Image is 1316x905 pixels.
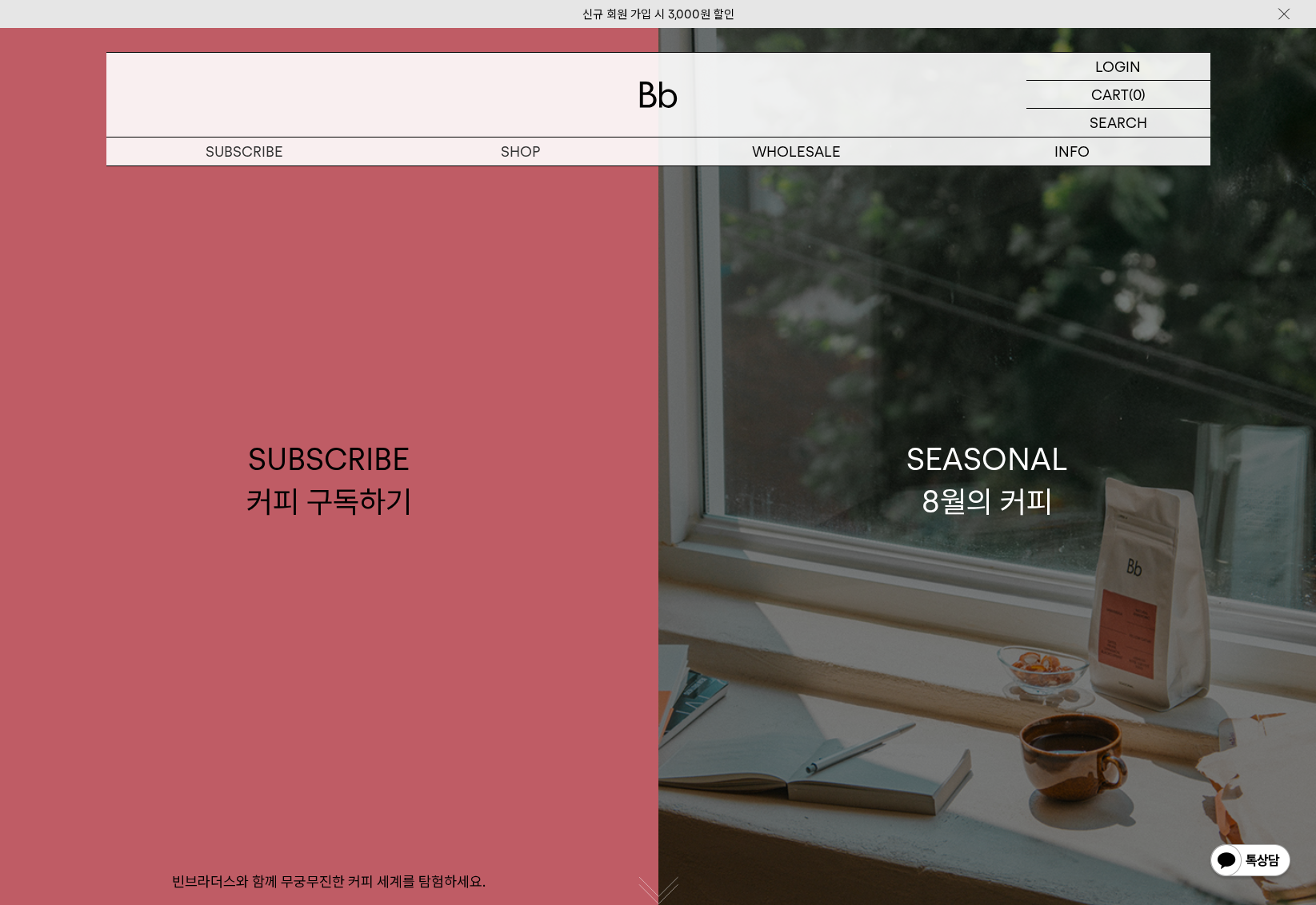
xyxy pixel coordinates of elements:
div: SUBSCRIBE 커피 구독하기 [246,438,412,523]
p: LOGIN [1095,53,1141,80]
a: 신규 회원 가입 시 3,000원 할인 [582,7,734,22]
img: 로고 [639,82,678,108]
p: (0) [1129,81,1146,108]
p: CART [1091,81,1129,108]
a: SHOP [382,138,658,165]
p: INFO [934,138,1210,165]
a: CART (0) [1026,81,1210,109]
img: 카카오톡 채널 1:1 채팅 버튼 [1209,843,1292,881]
a: SUBSCRIBE [106,138,382,165]
a: LOGIN [1026,53,1210,81]
p: WHOLESALE [658,138,934,165]
div: SEASONAL 8월의 커피 [906,438,1068,523]
p: SEARCH [1090,109,1147,137]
